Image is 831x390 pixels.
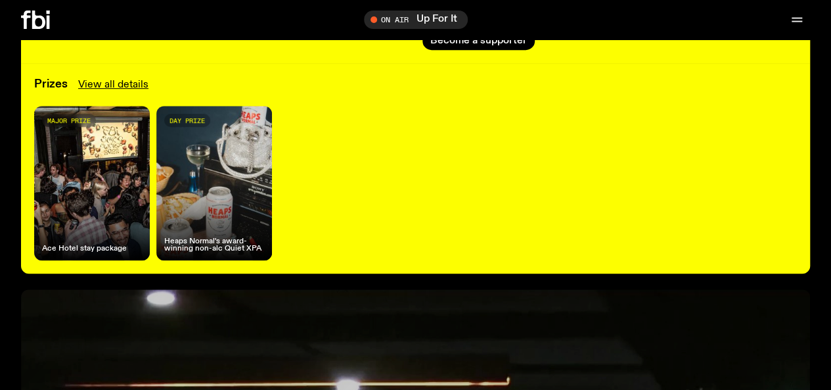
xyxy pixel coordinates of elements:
[422,32,535,50] button: Become a supporter
[34,79,68,90] h3: Prizes
[164,238,264,253] h4: Heaps Normal's award-winning non-alc Quiet XPA
[78,77,148,93] a: View all details
[47,117,91,124] span: major prize
[364,11,468,29] button: On AirUp For It
[169,117,205,124] span: day prize
[42,245,127,253] h4: Ace Hotel stay package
